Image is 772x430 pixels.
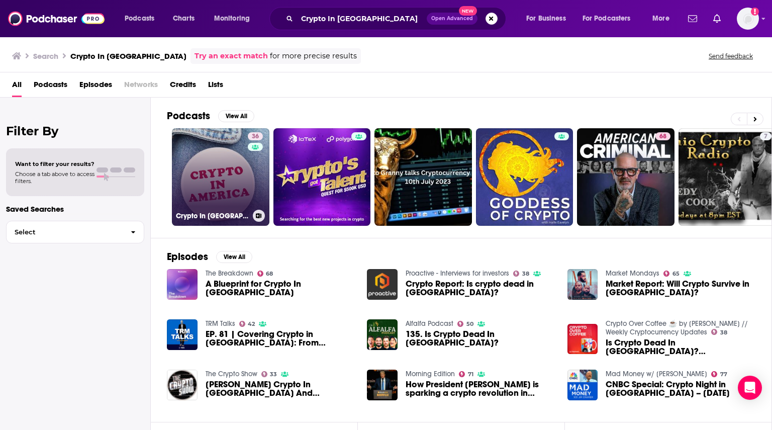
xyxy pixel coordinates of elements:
a: Show notifications dropdown [709,10,725,27]
div: Open Intercom Messenger [738,376,762,400]
span: 38 [720,330,727,335]
span: 7 [764,132,767,142]
a: 68 [257,271,273,277]
button: open menu [576,11,645,27]
img: How President Trump is sparking a crypto revolution in America [367,370,398,400]
span: All [12,76,22,97]
div: Search podcasts, credits, & more... [279,7,516,30]
a: A Blueprint for Crypto In America [167,269,198,300]
button: open menu [118,11,167,27]
a: 7 [760,132,771,140]
span: 36 [252,132,259,142]
svg: Add a profile image [751,8,759,16]
span: Market Report: Will Crypto Survive in [GEOGRAPHIC_DATA]? [606,280,755,297]
span: 38 [522,272,529,276]
input: Search podcasts, credits, & more... [297,11,427,27]
span: 68 [266,272,273,276]
span: 33 [270,372,277,377]
a: EP. 81 | Covering Crypto in America: From Stablecoins to the SEC, Eleanor Terrett Tracks a Shifti... [206,330,355,347]
a: Crypto Over Coffee ☕️ by Hashoshi // Weekly Cryptocurrency Updates [606,319,748,336]
a: CNBC Special: Crypto Night in America – March 9, 2022 [567,370,598,400]
a: Lists [208,76,223,97]
span: CNBC Special: Crypto Night in [GEOGRAPHIC_DATA] – [DATE] [606,380,755,397]
a: Episodes [79,76,112,97]
span: [PERSON_NAME] Crypto In [GEOGRAPHIC_DATA] And Blockchain Land [206,380,355,397]
span: Crypto Report: Is crypto dead in [GEOGRAPHIC_DATA]? [406,280,555,297]
a: 71 [459,371,473,377]
a: EpisodesView All [167,250,252,263]
img: Podchaser - Follow, Share and Rate Podcasts [8,9,105,28]
span: Monitoring [214,12,250,26]
span: A Blueprint for Crypto In [GEOGRAPHIC_DATA] [206,280,355,297]
button: Send feedback [706,52,756,60]
a: 65 [663,271,680,277]
button: View All [218,110,254,122]
span: Networks [124,76,158,97]
a: 68 [577,128,674,226]
span: Is Crypto Dead In [GEOGRAPHIC_DATA]? [PERSON_NAME] thinks so... [606,338,755,356]
span: 42 [248,322,255,326]
span: Podcasts [125,12,154,26]
span: 71 [468,372,473,377]
span: For Podcasters [583,12,631,26]
a: The Crypto Show [206,370,257,378]
a: Jose Rodriguez Crypto In Latin America And Blockchain Land [206,380,355,397]
span: More [652,12,669,26]
a: The Breakdown [206,269,253,278]
span: New [459,6,477,16]
a: Podcasts [34,76,67,97]
a: Morning Edition [406,370,455,378]
span: 65 [672,272,680,276]
img: Is Crypto Dead In America? Chamath Palihapitiya thinks so... [567,324,598,355]
a: Is Crypto Dead In America? Chamath Palihapitiya thinks so... [606,338,755,356]
a: 135. Is Crypto Dead In America? [367,319,398,350]
span: 68 [659,132,666,142]
h2: Episodes [167,250,208,263]
span: Select [7,229,123,235]
a: 38 [513,271,529,277]
button: View All [216,251,252,263]
span: Open Advanced [431,16,473,21]
a: 42 [239,321,255,327]
a: 68 [655,132,670,140]
span: Want to filter your results? [15,160,94,167]
img: Jose Rodriguez Crypto In Latin America And Blockchain Land [167,370,198,400]
span: Choose a tab above to access filters. [15,170,94,185]
a: Alfalfa Podcast [406,319,453,328]
h3: Crypto In [GEOGRAPHIC_DATA] [176,212,249,220]
a: A Blueprint for Crypto In America [206,280,355,297]
a: 50 [457,321,473,327]
a: Crypto Report: Is crypto dead in America? [406,280,555,297]
button: open menu [519,11,578,27]
a: CNBC Special: Crypto Night in America – March 9, 2022 [606,380,755,397]
img: EP. 81 | Covering Crypto in America: From Stablecoins to the SEC, Eleanor Terrett Tracks a Shifti... [167,319,198,350]
a: Credits [170,76,196,97]
button: Select [6,221,144,243]
a: TRM Talks [206,319,235,328]
a: Charts [166,11,201,27]
p: Saved Searches [6,204,144,214]
span: How President [PERSON_NAME] is sparking a crypto revolution in [GEOGRAPHIC_DATA] [406,380,555,397]
a: 77 [711,371,727,377]
a: Proactive - Interviews for investors [406,269,509,278]
a: Market Report: Will Crypto Survive in America? [606,280,755,297]
h3: Search [33,51,58,61]
a: 36 [248,132,263,140]
a: Show notifications dropdown [684,10,701,27]
a: Try an exact match [195,50,268,62]
button: open menu [645,11,682,27]
span: EP. 81 | Covering Crypto in [GEOGRAPHIC_DATA]: From Stablecoins to the SEC, [PERSON_NAME] Tracks ... [206,330,355,347]
img: User Profile [737,8,759,30]
img: Market Report: Will Crypto Survive in America? [567,269,598,300]
img: Crypto Report: Is crypto dead in America? [367,269,398,300]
